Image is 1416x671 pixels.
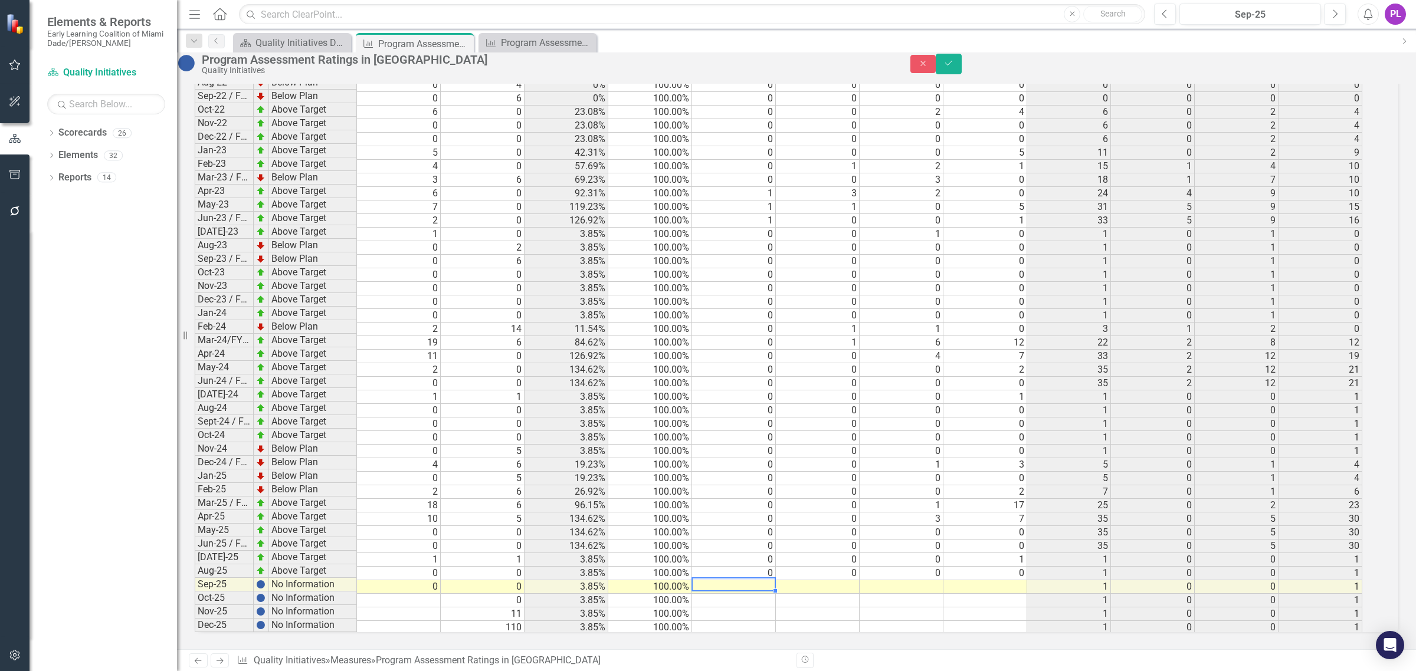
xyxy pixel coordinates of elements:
[692,323,776,336] td: 0
[1195,92,1279,106] td: 0
[776,214,860,228] td: 0
[1195,309,1279,323] td: 1
[1111,106,1195,119] td: 0
[1111,255,1195,268] td: 0
[481,35,594,50] a: Program Assessment Ratings in [GEOGRAPHIC_DATA]
[441,255,525,268] td: 6
[357,323,441,336] td: 2
[608,282,692,295] td: 100.00%
[525,228,608,241] td: 3.85%
[1385,4,1406,25] button: PL
[525,200,608,214] td: 119.23%
[1027,187,1111,200] td: 24
[1195,173,1279,187] td: 7
[1027,78,1111,92] td: 0
[256,295,265,304] img: zOikAAAAAElFTkSuQmCC
[860,119,943,133] td: 0
[1195,323,1279,336] td: 2
[357,119,441,133] td: 0
[608,133,692,146] td: 100.00%
[1111,214,1195,228] td: 5
[776,92,860,106] td: 0
[195,239,254,252] td: Aug-23
[441,133,525,146] td: 0
[1111,295,1195,309] td: 0
[525,160,608,173] td: 57.69%
[195,307,254,320] td: Jan-24
[239,4,1145,25] input: Search ClearPoint...
[357,78,441,92] td: 0
[860,133,943,146] td: 0
[1279,228,1362,241] td: 0
[269,90,357,103] td: Below Plan
[525,282,608,295] td: 3.85%
[1179,4,1321,25] button: Sep-25
[441,78,525,92] td: 4
[195,117,254,130] td: Nov-22
[692,92,776,106] td: 0
[1027,214,1111,228] td: 33
[608,228,692,241] td: 100.00%
[195,103,254,117] td: Oct-22
[608,268,692,282] td: 100.00%
[269,157,357,171] td: Above Target
[1027,255,1111,268] td: 1
[1195,228,1279,241] td: 1
[943,92,1027,106] td: 0
[1027,173,1111,187] td: 18
[256,213,265,223] img: zOikAAAAAElFTkSuQmCC
[269,212,357,225] td: Above Target
[357,92,441,106] td: 0
[269,130,357,144] td: Above Target
[860,173,943,187] td: 3
[1027,295,1111,309] td: 1
[943,106,1027,119] td: 4
[608,106,692,119] td: 100.00%
[357,106,441,119] td: 6
[357,255,441,268] td: 0
[1111,78,1195,92] td: 0
[195,90,254,103] td: Sep-22 / FY23-Q1
[943,282,1027,295] td: 0
[776,200,860,214] td: 1
[1100,9,1126,18] span: Search
[1027,92,1111,106] td: 0
[1195,214,1279,228] td: 9
[1027,160,1111,173] td: 15
[1195,268,1279,282] td: 1
[525,119,608,133] td: 23.08%
[1027,119,1111,133] td: 6
[441,160,525,173] td: 0
[776,295,860,309] td: 0
[525,241,608,255] td: 3.85%
[269,171,357,185] td: Below Plan
[1279,133,1362,146] td: 4
[269,117,357,130] td: Above Target
[1279,309,1362,323] td: 0
[1195,133,1279,146] td: 2
[357,268,441,282] td: 0
[256,268,265,277] img: zOikAAAAAElFTkSuQmCC
[608,295,692,309] td: 100.00%
[525,92,608,106] td: 0%
[943,241,1027,255] td: 0
[1111,309,1195,323] td: 0
[1027,146,1111,160] td: 11
[256,254,265,264] img: TnMDeAgwAPMxUmUi88jYAAAAAElFTkSuQmCC
[1195,200,1279,214] td: 9
[860,106,943,119] td: 2
[1279,119,1362,133] td: 4
[943,295,1027,309] td: 0
[608,92,692,106] td: 100.00%
[525,309,608,323] td: 3.85%
[860,214,943,228] td: 0
[776,268,860,282] td: 0
[195,225,254,239] td: [DATE]-23
[943,146,1027,160] td: 5
[1195,295,1279,309] td: 1
[269,293,357,307] td: Above Target
[441,187,525,200] td: 0
[195,293,254,307] td: Dec-23 / FY23-24, Q2
[943,228,1027,241] td: 0
[269,279,357,293] td: Above Target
